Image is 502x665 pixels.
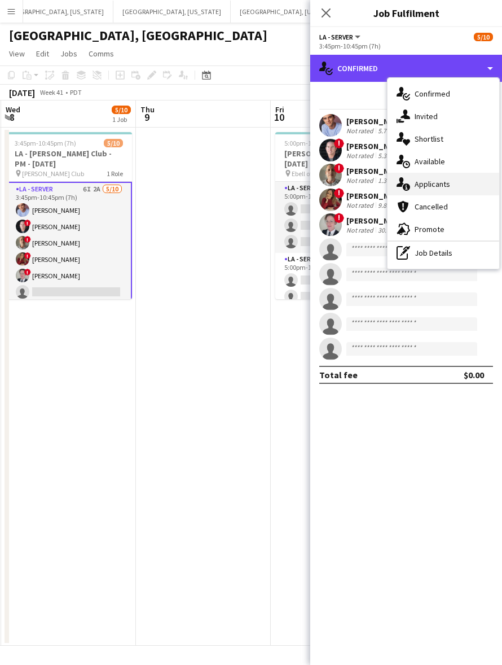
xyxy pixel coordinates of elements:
[415,202,448,212] span: Cancelled
[275,104,284,115] span: Fri
[6,182,132,370] app-card-role: LA - Server6I2A5/103:45pm-10:45pm (7h)[PERSON_NAME]![PERSON_NAME]![PERSON_NAME]![PERSON_NAME]![PE...
[56,46,82,61] a: Jobs
[113,1,231,23] button: [GEOGRAPHIC_DATA], [US_STATE]
[24,220,31,226] span: !
[107,169,123,178] span: 1 Role
[139,111,155,124] span: 9
[334,188,344,198] span: !
[6,148,132,169] h3: LA - [PERSON_NAME] Club - PM - [DATE]
[24,252,31,259] span: !
[231,1,348,23] button: [GEOGRAPHIC_DATA], [US_STATE]
[6,132,132,299] app-job-card: 3:45pm-10:45pm (7h)5/10LA - [PERSON_NAME] Club - PM - [DATE] [PERSON_NAME] Club1 RoleLA - Server6...
[89,49,114,59] span: Comms
[4,111,20,124] span: 8
[474,33,493,41] span: 5/10
[376,176,399,185] div: 1.38mi
[24,236,31,243] span: !
[346,116,406,126] div: [PERSON_NAME]
[37,88,65,97] span: Week 41
[415,224,444,234] span: Promote
[140,104,155,115] span: Thu
[319,33,362,41] button: LA - Server
[9,49,25,59] span: View
[346,126,376,135] div: Not rated
[415,89,450,99] span: Confirmed
[346,176,376,185] div: Not rated
[275,253,402,324] app-card-role: LA - Server12A0/35:00pm-10:30pm (5h30m)
[275,148,402,169] h3: [PERSON_NAME] of LA - [DATE]
[84,46,118,61] a: Comms
[5,46,29,61] a: View
[274,111,284,124] span: 10
[24,269,31,275] span: !
[104,139,123,147] span: 5/10
[9,27,267,44] h1: [GEOGRAPHIC_DATA], [GEOGRAPHIC_DATA]
[346,191,406,201] div: [PERSON_NAME]
[334,138,344,148] span: !
[346,151,376,160] div: Not rated
[60,49,77,59] span: Jobs
[387,242,499,264] div: Job Details
[319,33,353,41] span: LA - Server
[346,141,406,151] div: [PERSON_NAME]
[22,169,84,178] span: [PERSON_NAME] Club
[415,179,450,189] span: Applicants
[415,111,438,121] span: Invited
[376,126,399,135] div: 5.79mi
[376,151,399,160] div: 5.35mi
[112,115,130,124] div: 1 Job
[346,216,406,226] div: [PERSON_NAME]
[346,166,406,176] div: [PERSON_NAME]
[6,104,20,115] span: Wed
[310,55,502,82] div: Confirmed
[9,87,35,98] div: [DATE]
[334,163,344,173] span: !
[275,132,402,299] app-job-card: 5:00pm-10:30pm (5h30m)0/6[PERSON_NAME] of LA - [DATE] Ebell of LA2 RolesLA - Server11A0/35:00pm-1...
[346,201,376,209] div: Not rated
[292,169,320,178] span: Ebell of LA
[310,6,502,20] h3: Job Fulfilment
[415,134,443,144] span: Shortlist
[346,226,376,234] div: Not rated
[36,49,49,59] span: Edit
[15,139,76,147] span: 3:45pm-10:45pm (7h)
[112,106,131,114] span: 5/10
[415,156,445,167] span: Available
[70,88,82,97] div: PDT
[275,182,402,253] app-card-role: LA - Server11A0/35:00pm-10:00pm (5h)
[32,46,54,61] a: Edit
[376,226,403,234] div: 30.18mi
[319,369,358,380] div: Total fee
[319,42,493,50] div: 3:45pm-10:45pm (7h)
[284,139,359,147] span: 5:00pm-10:30pm (5h30m)
[464,369,484,380] div: $0.00
[334,213,344,223] span: !
[376,201,399,209] div: 9.83mi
